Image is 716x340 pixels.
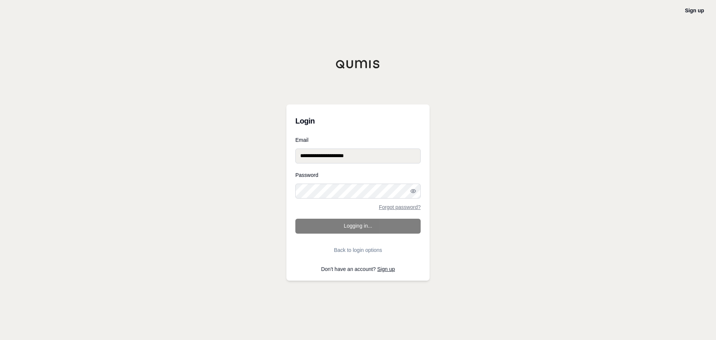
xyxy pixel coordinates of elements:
[377,266,395,272] a: Sign up
[336,60,380,69] img: Qumis
[295,137,421,143] label: Email
[685,7,704,13] a: Sign up
[295,266,421,272] p: Don't have an account?
[295,172,421,178] label: Password
[295,243,421,258] button: Back to login options
[295,113,421,128] h3: Login
[379,205,421,210] a: Forgot password?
